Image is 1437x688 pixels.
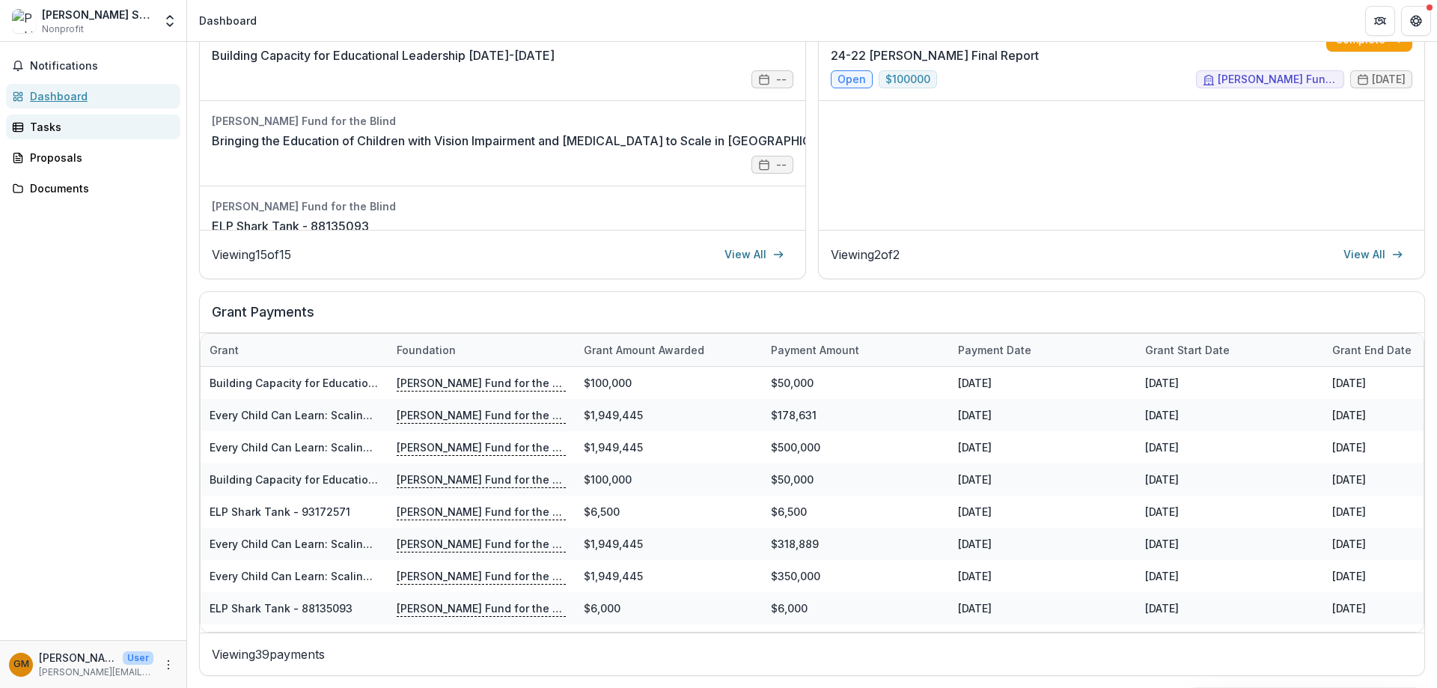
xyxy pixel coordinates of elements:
[949,592,1136,624] div: [DATE]
[212,645,1412,663] p: Viewing 39 payments
[201,334,388,366] div: Grant
[42,7,153,22] div: [PERSON_NAME] School for the Blind
[6,54,180,78] button: Notifications
[30,88,168,104] div: Dashboard
[762,431,949,463] div: $500,000
[212,132,921,150] a: Bringing the Education of Children with Vision Impairment and [MEDICAL_DATA] to Scale in [GEOGRAP...
[397,503,566,520] p: [PERSON_NAME] Fund for the Blind
[575,399,762,431] div: $1,949,445
[1136,496,1323,528] div: [DATE]
[210,538,940,550] a: Every Child Can Learn: Scaling Up Systemic Change for Children with Disabilities and Visual Impai...
[762,334,949,366] div: Payment Amount
[1136,334,1323,366] div: Grant start date
[6,145,180,170] a: Proposals
[949,334,1136,366] div: Payment date
[6,176,180,201] a: Documents
[831,246,900,264] p: Viewing 2 of 2
[388,342,465,358] div: Foundation
[397,567,566,584] p: [PERSON_NAME] Fund for the Blind
[575,528,762,560] div: $1,949,445
[762,496,949,528] div: $6,500
[159,6,180,36] button: Open entity switcher
[6,84,180,109] a: Dashboard
[575,624,762,657] div: $1,949,445
[762,399,949,431] div: $178,631
[199,13,257,28] div: Dashboard
[397,374,566,391] p: [PERSON_NAME] Fund for the Blind
[12,9,36,33] img: Perkins School for the Blind
[575,496,762,528] div: $6,500
[949,528,1136,560] div: [DATE]
[397,471,566,487] p: [PERSON_NAME] Fund for the Blind
[575,560,762,592] div: $1,949,445
[762,624,949,657] div: $500,000
[30,60,174,73] span: Notifications
[30,119,168,135] div: Tasks
[1334,243,1412,267] a: View All
[397,439,566,455] p: [PERSON_NAME] Fund for the Blind
[1136,399,1323,431] div: [DATE]
[762,367,949,399] div: $50,000
[123,651,153,665] p: User
[762,342,868,358] div: Payment Amount
[762,463,949,496] div: $50,000
[397,535,566,552] p: [PERSON_NAME] Fund for the Blind
[762,528,949,560] div: $318,889
[949,367,1136,399] div: [DATE]
[212,304,1412,332] h2: Grant Payments
[1136,528,1323,560] div: [DATE]
[397,600,566,616] p: [PERSON_NAME] Fund for the Blind
[1323,342,1421,358] div: Grant end date
[949,463,1136,496] div: [DATE]
[949,342,1040,358] div: Payment date
[210,441,940,454] a: Every Child Can Learn: Scaling Up Systemic Change for Children with Disabilities and Visual Impai...
[13,660,29,669] div: Genevieve Meadows
[212,217,369,235] a: ELP Shark Tank - 88135093
[762,592,949,624] div: $6,000
[397,407,566,423] p: [PERSON_NAME] Fund for the Blind
[193,10,263,31] nav: breadcrumb
[1136,624,1323,657] div: [DATE]
[210,505,350,518] a: ELP Shark Tank - 93172571
[575,334,762,366] div: Grant amount awarded
[30,150,168,165] div: Proposals
[210,409,940,421] a: Every Child Can Learn: Scaling Up Systemic Change for Children with Disabilities and Visual Impai...
[388,334,575,366] div: Foundation
[1136,560,1323,592] div: [DATE]
[1136,592,1323,624] div: [DATE]
[39,650,117,666] p: [PERSON_NAME]
[716,243,793,267] a: View All
[210,473,522,486] a: Building Capacity for Educational Leadership [DATE]-[DATE]
[212,246,291,264] p: Viewing 15 of 15
[1365,6,1395,36] button: Partners
[212,46,555,64] a: Building Capacity for Educational Leadership [DATE]-[DATE]
[762,560,949,592] div: $350,000
[575,431,762,463] div: $1,949,445
[39,666,153,679] p: [PERSON_NAME][EMAIL_ADDRESS][PERSON_NAME][PERSON_NAME][DOMAIN_NAME]
[949,431,1136,463] div: [DATE]
[1136,367,1323,399] div: [DATE]
[575,463,762,496] div: $100,000
[949,560,1136,592] div: [DATE]
[575,592,762,624] div: $6,000
[831,46,1039,64] a: 24-22 [PERSON_NAME] Final Report
[1136,431,1323,463] div: [DATE]
[949,624,1136,657] div: [DATE]
[1136,342,1239,358] div: Grant start date
[201,342,248,358] div: Grant
[949,399,1136,431] div: [DATE]
[575,367,762,399] div: $100,000
[42,22,84,36] span: Nonprofit
[30,180,168,196] div: Documents
[210,570,940,582] a: Every Child Can Learn: Scaling Up Systemic Change for Children with Disabilities and Visual Impai...
[6,115,180,139] a: Tasks
[210,377,522,389] a: Building Capacity for Educational Leadership [DATE]-[DATE]
[1401,6,1431,36] button: Get Help
[949,496,1136,528] div: [DATE]
[159,656,177,674] button: More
